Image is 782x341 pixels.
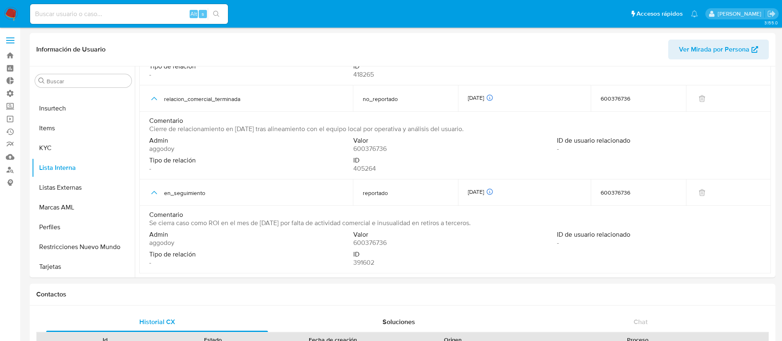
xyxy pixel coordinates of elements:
[208,8,225,20] button: search-icon
[32,178,135,198] button: Listas Externas
[47,78,128,85] input: Buscar
[32,237,135,257] button: Restricciones Nuevo Mundo
[36,290,769,299] h1: Contactos
[32,217,135,237] button: Perfiles
[679,40,749,59] span: Ver Mirada por Persona
[139,317,175,327] span: Historial CX
[718,10,764,18] p: rociodaniela.benavidescatalan@mercadolibre.cl
[202,10,204,18] span: s
[32,257,135,277] button: Tarjetas
[36,45,106,54] h1: Información de Usuario
[32,118,135,138] button: Items
[32,99,135,118] button: Insurtech
[691,10,698,17] a: Notificaciones
[383,317,415,327] span: Soluciones
[668,40,769,59] button: Ver Mirada por Persona
[38,78,45,84] button: Buscar
[636,9,683,18] span: Accesos rápidos
[30,9,228,19] input: Buscar usuario o caso...
[32,138,135,158] button: KYC
[767,9,776,18] a: Salir
[32,198,135,217] button: Marcas AML
[32,158,135,178] button: Lista Interna
[190,10,197,18] span: Alt
[634,317,648,327] span: Chat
